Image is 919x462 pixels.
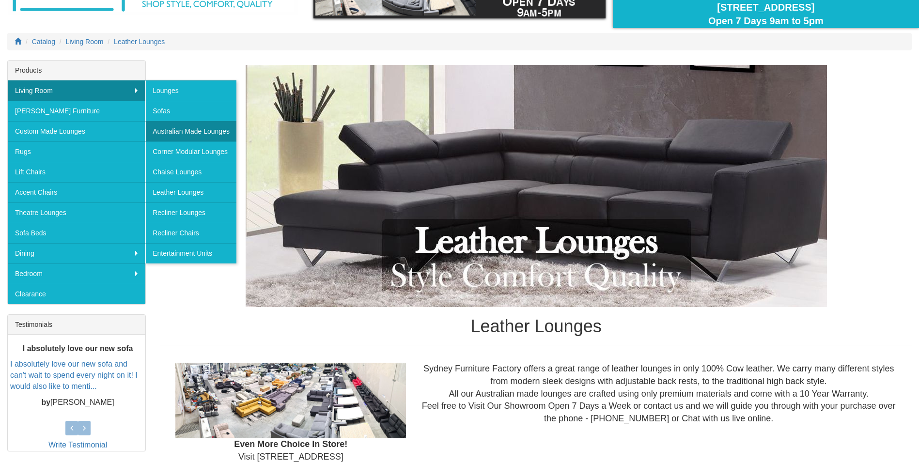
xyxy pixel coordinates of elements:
a: Theatre Lounges [8,202,145,223]
a: Leather Lounges [145,182,236,202]
a: Clearance [8,284,145,304]
a: Accent Chairs [8,182,145,202]
b: Even More Choice In Store! [234,439,347,449]
a: Write Testimonial [48,441,107,449]
a: Recliner Chairs [145,223,236,243]
a: Catalog [32,38,55,46]
a: Lounges [145,80,236,101]
a: Dining [8,243,145,263]
a: Living Room [8,80,145,101]
div: Sydney Furniture Factory offers a great range of leather lounges in only 100% Cow leather. We car... [413,363,904,425]
a: [PERSON_NAME] Furniture [8,101,145,121]
a: Lift Chairs [8,162,145,182]
b: I absolutely love our new sofa [23,344,133,353]
a: Australian Made Lounges [145,121,236,141]
a: Leather Lounges [114,38,165,46]
div: Products [8,61,145,80]
a: Bedroom [8,263,145,284]
img: Leather Lounges [246,65,827,307]
a: Custom Made Lounges [8,121,145,141]
img: Showroom [175,363,406,438]
a: Rugs [8,141,145,162]
a: Sofas [145,101,236,121]
a: Chaise Lounges [145,162,236,182]
a: Entertainment Units [145,243,236,263]
div: Testimonials [8,315,145,335]
b: by [41,398,50,406]
p: [PERSON_NAME] [10,397,145,408]
a: Recliner Lounges [145,202,236,223]
h1: Leather Lounges [160,317,912,336]
a: I absolutely love our new sofa and can't wait to spend every night on it! I would also like to me... [10,360,138,390]
a: Sofa Beds [8,223,145,243]
a: Corner Modular Lounges [145,141,236,162]
a: Living Room [66,38,104,46]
